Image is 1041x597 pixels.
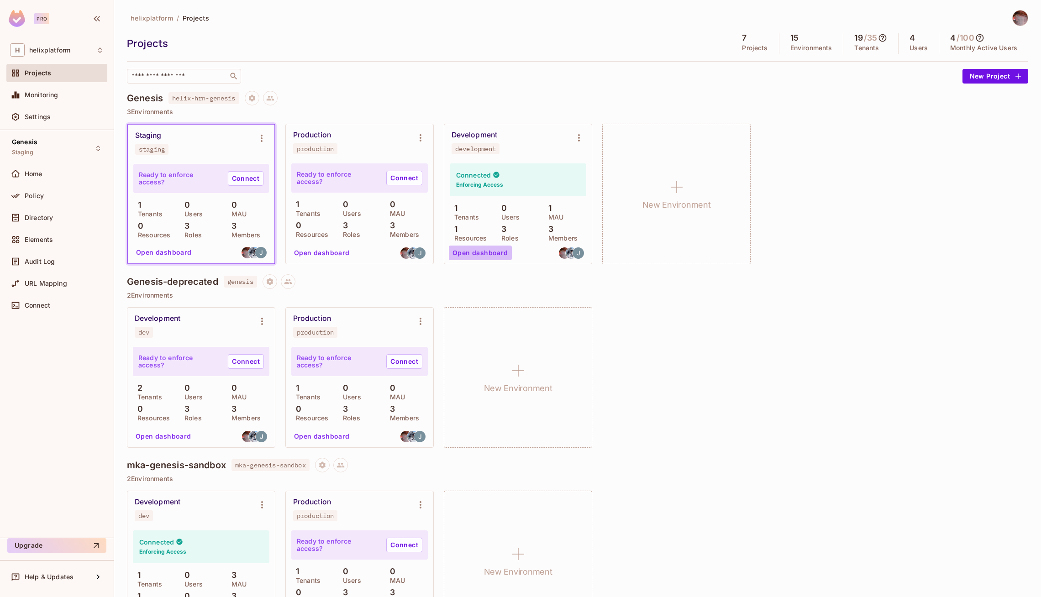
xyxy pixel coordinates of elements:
[338,404,348,414] p: 3
[297,145,334,152] div: production
[385,231,419,238] p: Members
[1013,10,1028,26] img: David Earl
[248,247,260,258] img: michael.amato@helix.com
[291,393,321,401] p: Tenants
[139,146,165,153] div: staging
[385,383,395,393] p: 0
[227,231,261,239] p: Members
[385,210,405,217] p: MAU
[338,221,348,230] p: 3
[34,13,49,24] div: Pro
[962,69,1028,84] button: New Project
[790,33,799,42] h5: 15
[253,496,271,514] button: Environment settings
[138,512,149,519] div: dev
[297,538,379,552] p: Ready to enforce access?
[138,354,221,369] p: Ready to enforce access?
[291,221,301,230] p: 0
[25,69,51,77] span: Projects
[456,171,491,179] h4: Connected
[133,200,141,209] p: 1
[133,221,143,230] p: 0
[642,198,711,212] h1: New Environment
[544,225,553,234] p: 3
[242,247,253,258] img: david.earl@helix.com
[139,538,174,546] h4: Connected
[570,129,588,147] button: Environment settings
[338,567,348,576] p: 0
[253,312,271,330] button: Environment settings
[133,231,170,239] p: Resources
[12,149,33,156] span: Staging
[180,571,190,580] p: 0
[7,538,106,553] button: Upgrade
[450,235,487,242] p: Resources
[180,210,203,218] p: Users
[544,204,552,213] p: 1
[133,571,141,580] p: 1
[127,276,218,287] h4: Genesis-deprecated
[10,43,25,57] span: H
[180,383,190,393] p: 0
[414,431,426,442] img: john.corrales@helix.com
[315,462,330,471] span: Project settings
[231,459,310,471] span: mka-genesis-sandbox
[183,14,209,22] span: Projects
[180,393,203,401] p: Users
[168,92,239,104] span: helix-hrn-genesis
[338,414,360,422] p: Roles
[252,129,271,147] button: Environment settings
[127,292,1028,299] p: 2 Environments
[386,538,422,552] a: Connect
[414,247,426,259] img: john.corrales@helix.com
[497,225,506,234] p: 3
[452,131,497,140] div: Development
[25,170,42,178] span: Home
[180,221,189,230] p: 3
[854,44,879,52] p: Tenants
[228,354,264,369] a: Connect
[245,95,259,104] span: Project settings
[138,329,149,336] div: dev
[291,200,299,209] p: 1
[135,131,162,140] div: Staging
[135,314,180,323] div: Development
[407,431,419,442] img: michael.amato@helix.com
[497,214,520,221] p: Users
[864,33,877,42] h5: / 35
[127,93,163,104] h4: Genesis
[297,171,379,185] p: Ready to enforce access?
[544,214,563,221] p: MAU
[338,393,361,401] p: Users
[25,214,53,221] span: Directory
[133,414,170,422] p: Resources
[139,548,186,556] h6: Enforcing Access
[227,200,237,209] p: 0
[25,302,50,309] span: Connect
[411,496,430,514] button: Environment settings
[449,246,512,260] button: Open dashboard
[133,393,162,401] p: Tenants
[228,171,263,186] a: Connect
[133,581,162,588] p: Tenants
[573,247,584,259] img: john.corrales@helix.com
[385,200,395,209] p: 0
[180,404,189,414] p: 3
[227,383,237,393] p: 0
[227,571,237,580] p: 3
[950,33,956,42] h5: 4
[263,279,277,288] span: Project settings
[385,588,395,597] p: 3
[180,200,190,209] p: 0
[742,33,747,42] h5: 7
[385,414,419,422] p: Members
[25,236,53,243] span: Elements
[385,577,405,584] p: MAU
[132,245,195,260] button: Open dashboard
[297,512,334,519] div: production
[291,383,299,393] p: 1
[293,131,331,140] div: Production
[411,129,430,147] button: Environment settings
[25,280,67,287] span: URL Mapping
[25,258,55,265] span: Audit Log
